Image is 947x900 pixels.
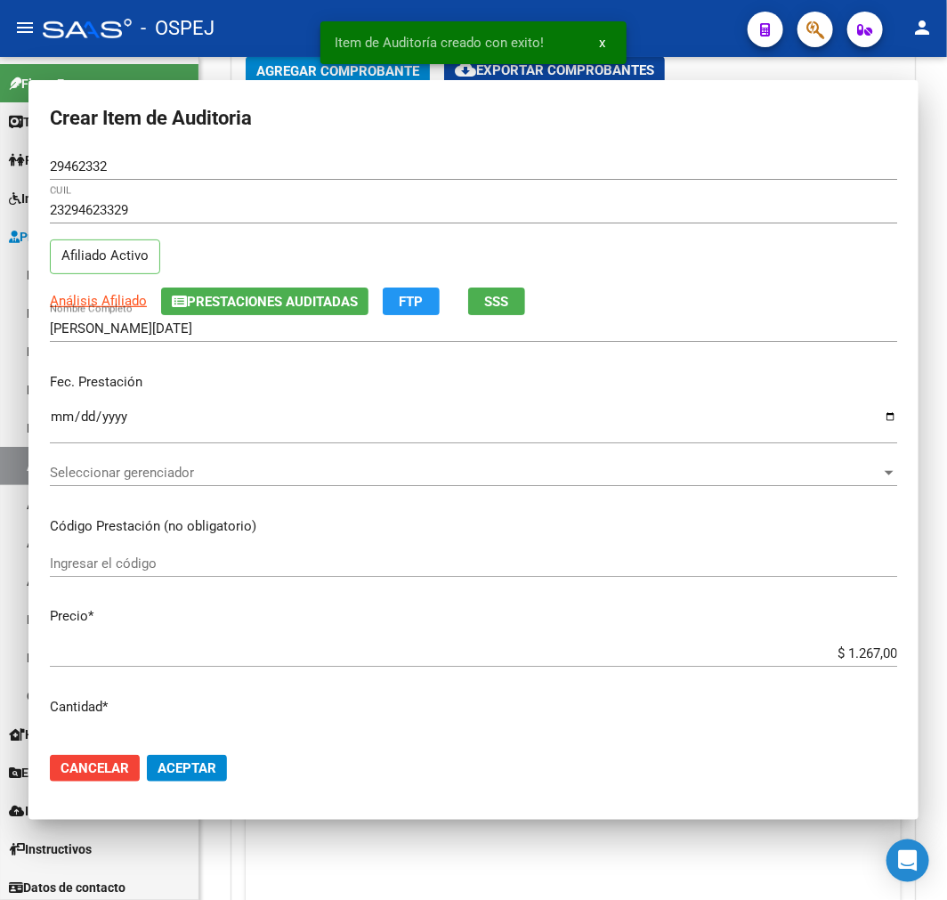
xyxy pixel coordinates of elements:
[50,239,160,274] p: Afiliado Activo
[50,372,897,393] p: Fec. Prestación
[9,227,171,247] span: Prestadores / Proveedores
[141,9,214,48] span: - OSPEJ
[400,294,424,310] span: FTP
[50,293,147,309] span: Análisis Afiliado
[383,288,440,315] button: FTP
[911,17,933,38] mat-icon: person
[158,760,216,776] span: Aceptar
[9,725,138,744] span: Hospitales Públicos
[9,878,125,897] span: Datos de contacto
[485,294,509,310] span: SSS
[9,839,92,859] span: Instructivos
[256,63,419,79] span: Agregar Comprobante
[50,516,897,537] p: Código Prestación (no obligatorio)
[50,606,897,627] p: Precio
[50,755,140,782] button: Cancelar
[147,755,227,782] button: Aceptar
[50,465,881,481] span: Seleccionar gerenciador
[50,101,897,135] h2: Crear Item de Auditoria
[9,150,66,170] span: Padrón
[599,35,605,51] span: x
[50,697,897,718] p: Cantidad
[9,189,174,208] span: Integración (discapacidad)
[9,763,151,782] span: Explorador de Archivos
[61,760,129,776] span: Cancelar
[9,112,77,132] span: Tesorería
[187,294,358,310] span: Prestaciones Auditadas
[14,17,36,38] mat-icon: menu
[335,34,544,52] span: Item de Auditoría creado con exito!
[9,801,162,821] span: Importación de Archivos
[886,839,929,882] div: Open Intercom Messenger
[161,288,368,315] button: Prestaciones Auditadas
[9,74,101,93] span: Firma Express
[468,288,525,315] button: SSS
